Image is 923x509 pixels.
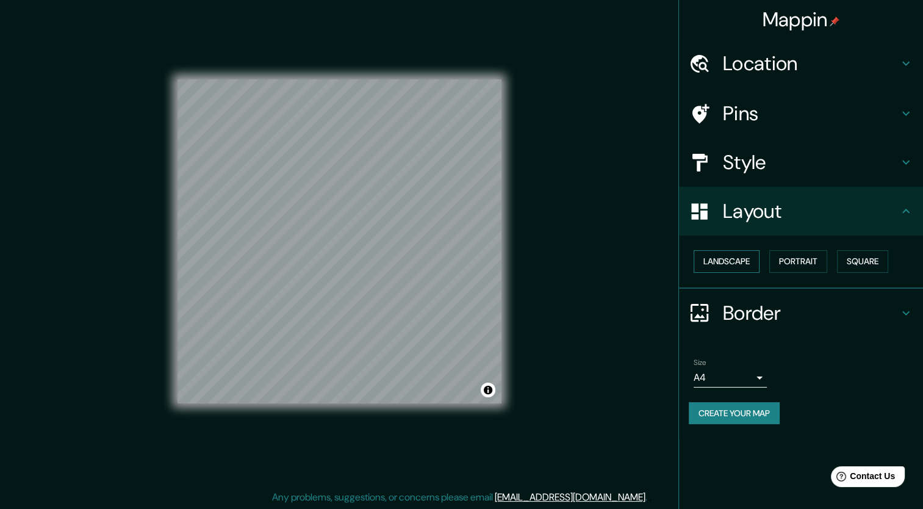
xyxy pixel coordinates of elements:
div: Location [679,39,923,88]
div: Border [679,289,923,338]
h4: Location [723,51,899,76]
h4: Border [723,301,899,325]
div: . [649,490,652,505]
button: Portrait [769,250,827,273]
p: Any problems, suggestions, or concerns please email . [272,490,647,505]
h4: Layout [723,199,899,223]
h4: Style [723,150,899,175]
h4: Pins [723,101,899,126]
button: Create your map [689,402,780,425]
a: [EMAIL_ADDRESS][DOMAIN_NAME] [495,491,645,504]
img: pin-icon.png [830,16,839,26]
div: Style [679,138,923,187]
button: Landscape [694,250,760,273]
div: . [647,490,649,505]
div: A4 [694,368,767,388]
button: Toggle attribution [481,383,495,397]
button: Square [837,250,888,273]
div: Layout [679,187,923,236]
canvas: Map [178,79,501,403]
div: Pins [679,89,923,138]
h4: Mappin [763,7,840,32]
label: Size [694,357,706,367]
iframe: Help widget launcher [814,461,910,496]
